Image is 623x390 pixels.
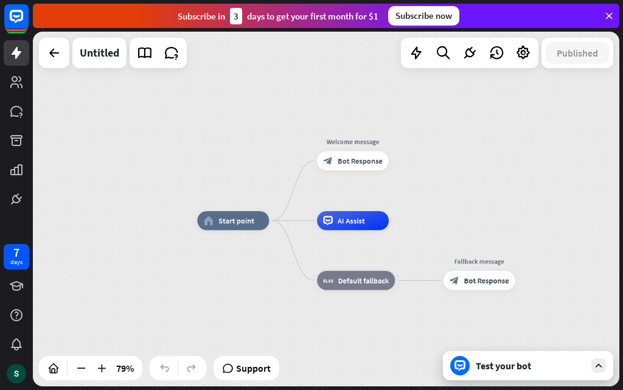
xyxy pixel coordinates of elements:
div: 79% [113,358,137,378]
div: Subscribe now [388,6,459,26]
span: Bot Response [464,276,509,285]
div: Fallback message [436,257,523,266]
button: Published [546,42,609,64]
div: Welcome message [310,137,396,147]
div: days [10,258,23,266]
div: Subscribe in days to get your first month for $1 [178,8,378,24]
div: Untitled [80,38,119,68]
span: Default fallback [338,276,389,285]
button: Open LiveChat chat widget [10,5,46,41]
span: AI Assist [338,216,365,226]
i: block_fallback [323,276,333,285]
div: Test your bot [476,360,585,372]
i: home_2 [204,216,214,226]
div: 3 [230,8,242,24]
i: block_bot_response [323,156,333,165]
div: 7 [13,247,19,258]
span: Support [236,358,271,378]
span: Bot Response [338,156,383,165]
span: Start point [218,216,254,226]
i: block_bot_response [450,276,459,285]
a: 7 days [4,244,29,270]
